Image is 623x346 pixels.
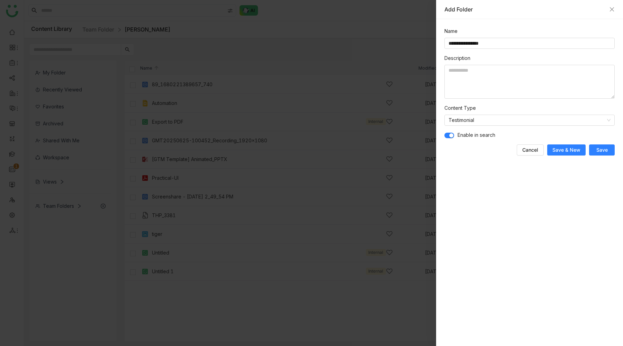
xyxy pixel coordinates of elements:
div: Add Folder [444,6,606,13]
span: Cancel [522,147,538,153]
button: Save & New [547,144,586,156]
span: Save & New [552,147,580,153]
label: Description [444,54,470,62]
span: Save [596,147,608,153]
label: Content Type [444,104,476,112]
button: Save [589,144,615,156]
button: Close [609,7,615,12]
label: Name [444,27,458,35]
button: Cancel [517,144,544,156]
nz-select-item: Testimonial [449,115,611,125]
span: Enable in search [458,131,495,139]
